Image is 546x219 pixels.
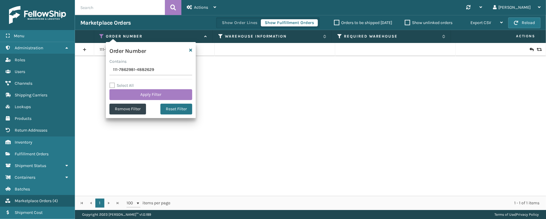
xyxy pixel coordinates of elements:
a: 1 [95,199,104,208]
label: Warehouse Information [225,34,320,39]
button: Reload [508,17,541,28]
span: Batches [15,187,30,192]
span: Lookups [15,104,31,109]
span: Users [15,69,25,74]
label: Show unlinked orders [405,20,452,25]
span: 100 [127,200,136,206]
span: Shipment Status [15,163,46,168]
i: Create Return Label [530,47,533,53]
span: Marketplace Orders [15,198,52,203]
h3: Marketplace Orders [80,19,131,26]
a: Terms of Use [494,212,515,217]
button: Show Order Lines [218,19,261,26]
span: Shipping Carriers [15,93,47,98]
span: Actions [453,31,539,41]
label: Orders to be shipped [DATE] [334,20,392,25]
label: Contains [109,58,127,65]
button: Apply Filter [109,89,192,100]
img: logo [9,6,66,24]
span: items per page [127,199,170,208]
label: Required Warehouse [344,34,439,39]
span: Containers [15,175,35,180]
a: Privacy Policy [516,212,539,217]
div: | [494,210,539,219]
input: Type the text you wish to filter on [109,65,192,75]
span: Return Addresses [15,128,47,133]
span: Administration [15,45,43,50]
i: Replace [537,47,540,52]
span: ( 4 ) [52,198,58,203]
span: Products [15,116,31,121]
span: Channels [15,81,32,86]
label: Order Number [106,34,201,39]
p: Copyright 2023 [PERSON_NAME]™ v 1.0.189 [82,210,151,219]
button: Reset Filter [160,104,192,114]
span: Actions [194,5,208,10]
span: Fulfillment Orders [15,151,49,157]
h4: Order Number [109,46,146,55]
span: Shipment Cost [15,210,43,215]
span: Inventory [15,140,32,145]
span: Export CSV [470,20,491,25]
button: Remove Filter [109,104,146,114]
label: Select All [109,83,134,88]
div: 1 - 1 of 1 items [179,200,539,206]
a: 111-7862981-4882629 [100,47,141,53]
span: Menu [14,33,24,38]
button: Show Fulfillment Orders [261,19,318,26]
span: Roles [15,57,25,62]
